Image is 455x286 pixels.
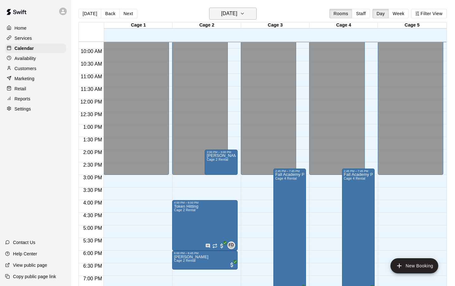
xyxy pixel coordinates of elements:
span: 2:00 PM [82,150,104,155]
span: Cage 2 Rental [174,208,196,212]
button: Rooms [329,9,352,18]
span: 4:30 PM [82,213,104,218]
span: FD [228,242,234,248]
a: Home [5,23,66,33]
p: Retail [15,86,26,92]
p: Availability [15,55,36,62]
a: Settings [5,104,66,114]
p: View public page [13,262,47,268]
button: Week [389,9,408,18]
p: Settings [15,106,31,112]
a: Calendar [5,44,66,53]
span: Front Desk [230,241,235,249]
p: Home [15,25,27,31]
div: Cage 2 [172,22,241,28]
span: 3:30 PM [82,188,104,193]
button: [DATE] [78,9,101,18]
span: 6:30 PM [82,263,104,269]
a: Retail [5,84,66,93]
p: Contact Us [13,239,35,246]
h6: [DATE] [221,9,237,18]
span: Cage 4 Rental [344,177,365,180]
p: Reports [15,96,30,102]
span: 7:00 PM [82,276,104,281]
span: 10:00 AM [79,49,104,54]
span: Cage 4 Rental [275,177,297,180]
span: 3:00 PM [82,175,104,180]
button: add [390,258,438,273]
div: 2:00 PM – 3:00 PM [207,151,235,154]
button: [DATE] [209,8,257,20]
div: 2:45 PM – 7:45 PM [344,170,373,173]
span: 12:30 PM [79,112,103,117]
span: 5:00 PM [82,225,104,231]
span: Cage 2 Rental [174,259,196,262]
a: Services [5,33,66,43]
a: Marketing [5,74,66,83]
div: 2:00 PM – 3:00 PM: Mackie Lesson [205,150,237,175]
p: Copy public page link [13,273,56,280]
p: Calendar [15,45,34,51]
a: Reports [5,94,66,104]
span: 12:00 PM [79,99,103,104]
span: 2:30 PM [82,162,104,168]
span: Cage 2 Rental [207,158,228,161]
div: 6:00 PM – 6:45 PM: Morgan Carlson [172,251,238,270]
div: 2:45 PM – 7:45 PM [275,170,304,173]
button: Back [101,9,120,18]
span: 10:30 AM [79,61,104,67]
a: Customers [5,64,66,73]
div: 4:00 PM – 6:00 PM [174,201,236,204]
div: Cage 3 [241,22,309,28]
div: 4:00 PM – 6:00 PM: Token Hitting [172,200,238,251]
span: Recurring event [212,243,217,248]
p: Services [15,35,32,41]
span: 1:00 PM [82,124,104,130]
div: Cage 4 [309,22,378,28]
span: 11:00 AM [79,74,104,79]
span: 6:00 PM [82,251,104,256]
svg: Has notes [205,243,210,248]
button: Staff [352,9,370,18]
button: Day [372,9,389,18]
span: 4:00 PM [82,200,104,206]
span: 1:30 PM [82,137,104,142]
div: Cage 1 [104,22,172,28]
div: 6:00 PM – 6:45 PM [174,252,236,255]
span: 5:30 PM [82,238,104,243]
p: Help Center [13,251,37,257]
button: Filter View [411,9,446,18]
button: Next [119,9,137,18]
div: Cage 5 [378,22,446,28]
p: Marketing [15,75,34,82]
span: All customers have paid [229,262,235,268]
div: Front Desk [227,241,235,249]
span: All customers have paid [219,243,225,249]
span: 11:30 AM [79,86,104,92]
p: Customers [15,65,36,72]
a: Availability [5,54,66,63]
